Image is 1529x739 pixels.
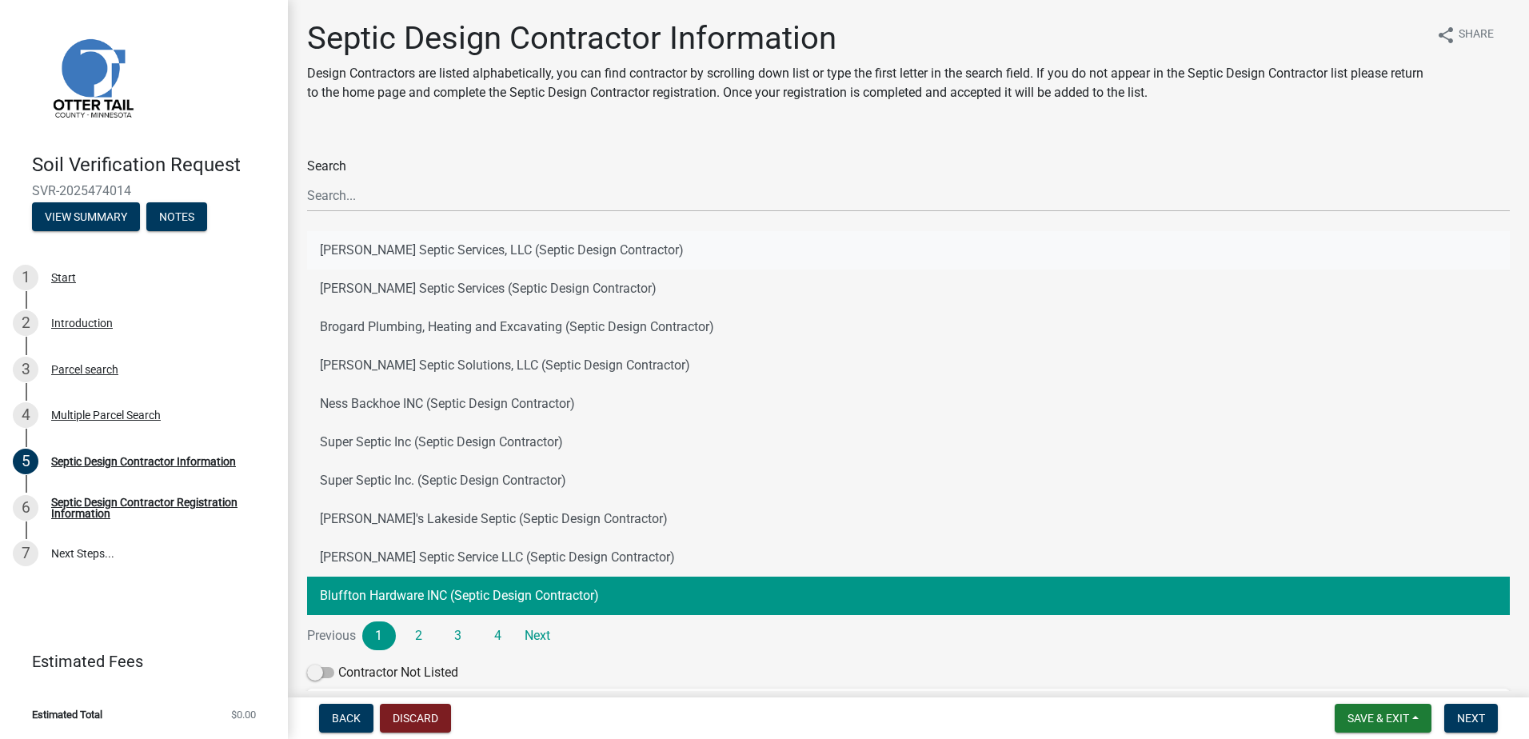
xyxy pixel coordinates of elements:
[13,265,38,290] div: 1
[1335,704,1431,733] button: Save & Exit
[13,495,38,521] div: 6
[13,645,262,677] a: Estimated Fees
[1444,704,1498,733] button: Next
[32,709,102,720] span: Estimated Total
[307,385,1510,423] button: Ness Backhoe INC (Septic Design Contractor)
[307,160,346,173] label: Search
[362,621,396,650] a: 1
[32,154,275,177] h4: Soil Verification Request
[51,364,118,375] div: Parcel search
[380,704,451,733] button: Discard
[1457,712,1485,725] span: Next
[307,538,1510,577] button: [PERSON_NAME] Septic Service LLC (Septic Design Contractor)
[51,409,161,421] div: Multiple Parcel Search
[1347,712,1409,725] span: Save & Exit
[307,423,1510,461] button: Super Septic Inc (Septic Design Contractor)
[307,577,1510,615] button: Bluffton Hardware INC (Septic Design Contractor)
[13,449,38,474] div: 5
[13,310,38,336] div: 2
[32,202,140,231] button: View Summary
[32,211,140,224] wm-modal-confirm: Summary
[231,709,256,720] span: $0.00
[307,64,1423,102] p: Design Contractors are listed alphabetically, you can find contractor by scrolling down list or t...
[51,272,76,283] div: Start
[307,346,1510,385] button: [PERSON_NAME] Septic Solutions, LLC (Septic Design Contractor)
[307,308,1510,346] button: Brogard Plumbing, Heating and Excavating (Septic Design Contractor)
[13,357,38,382] div: 3
[307,231,1510,270] button: [PERSON_NAME] Septic Services, LLC (Septic Design Contractor)
[51,497,262,519] div: Septic Design Contractor Registration Information
[307,179,1510,212] input: Search...
[1436,26,1455,45] i: share
[146,211,207,224] wm-modal-confirm: Notes
[1459,26,1494,45] span: Share
[402,621,436,650] a: 2
[319,704,373,733] button: Back
[332,712,361,725] span: Back
[32,17,152,137] img: Otter Tail County, Minnesota
[521,621,554,650] a: Next
[307,621,1510,650] nav: Page navigation
[13,402,38,428] div: 4
[441,621,475,650] a: 3
[307,500,1510,538] button: [PERSON_NAME]'s Lakeside Septic (Septic Design Contractor)
[307,461,1510,500] button: Super Septic Inc. (Septic Design Contractor)
[307,663,458,682] label: Contractor Not Listed
[481,621,515,650] a: 4
[1423,19,1507,50] button: shareShare
[307,19,1423,58] h1: Septic Design Contractor Information
[146,202,207,231] button: Notes
[13,541,38,566] div: 7
[32,183,256,198] span: SVR-2025474014
[51,318,113,329] div: Introduction
[51,456,236,467] div: Septic Design Contractor Information
[307,270,1510,308] button: [PERSON_NAME] Septic Services (Septic Design Contractor)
